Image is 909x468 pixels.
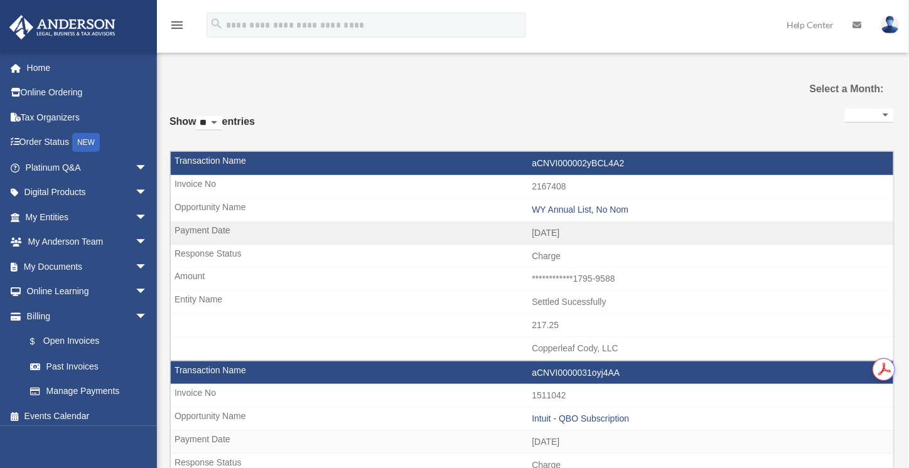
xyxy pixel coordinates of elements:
a: Home [9,55,166,80]
td: 217.25 [171,314,893,338]
a: $Open Invoices [18,329,166,354]
div: NEW [72,133,100,152]
td: 2167408 [171,175,893,199]
div: WY Annual List, No Nom [532,205,888,215]
a: Online Ordering [9,80,166,105]
img: User Pic [881,16,900,34]
a: menu [169,22,185,33]
a: Tax Organizers [9,105,166,130]
img: Anderson Advisors Platinum Portal [6,15,119,40]
a: Events Calendar [9,403,166,428]
a: Platinum Q&Aarrow_drop_down [9,155,166,180]
a: Online Learningarrow_drop_down [9,279,166,304]
td: aCNVI0000031oyj4AA [171,361,893,385]
select: Showentries [196,116,222,130]
span: arrow_drop_down [135,254,160,280]
a: My Entitiesarrow_drop_down [9,205,166,230]
a: Digital Productsarrow_drop_down [9,180,166,205]
span: arrow_drop_down [135,205,160,230]
td: [DATE] [171,221,893,245]
span: $ [37,334,43,349]
td: [DATE] [171,430,893,454]
a: My Documentsarrow_drop_down [9,254,166,279]
td: Copperleaf Cody, LLC [171,337,893,361]
a: Order StatusNEW [9,130,166,156]
td: aCNVI000002yBCL4A2 [171,152,893,176]
span: arrow_drop_down [135,230,160,255]
span: arrow_drop_down [135,279,160,305]
a: Billingarrow_drop_down [9,304,166,329]
span: arrow_drop_down [135,304,160,329]
div: Intuit - QBO Subscription [532,413,888,424]
span: arrow_drop_down [135,180,160,206]
i: search [210,17,223,31]
i: menu [169,18,185,33]
span: arrow_drop_down [135,155,160,181]
td: 1511042 [171,384,893,408]
label: Show entries [169,113,255,143]
a: Manage Payments [18,379,166,404]
td: Settled Sucessfully [171,290,893,314]
a: Past Invoices [18,354,160,379]
td: Charge [171,245,893,269]
label: Select a Month: [782,80,884,98]
a: My Anderson Teamarrow_drop_down [9,230,166,255]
